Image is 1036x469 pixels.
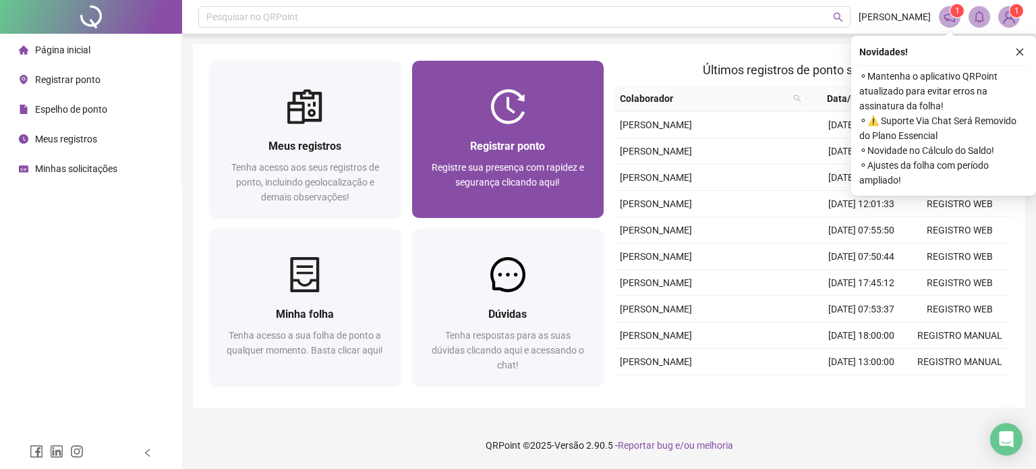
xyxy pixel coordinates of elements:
span: Espelho de ponto [35,104,107,115]
span: Tenha acesso a sua folha de ponto a qualquer momento. Basta clicar aqui! [227,330,383,356]
span: [PERSON_NAME] [620,225,692,236]
span: [PERSON_NAME] [859,9,931,24]
span: [PERSON_NAME] [620,330,692,341]
span: Meus registros [35,134,97,144]
span: Tenha acesso aos seus registros de ponto, incluindo geolocalização e demais observações! [231,162,379,202]
span: Minhas solicitações [35,163,117,174]
th: Data/Hora [807,86,902,112]
span: Registre sua presença com rapidez e segurança clicando aqui! [432,162,584,188]
span: Página inicial [35,45,90,55]
td: [DATE] 16:00:03 [812,138,911,165]
a: DúvidasTenha respostas para as suas dúvidas clicando aqui e acessando o chat! [412,229,604,386]
span: left [143,448,152,458]
span: notification [944,11,956,23]
span: 1 [1014,6,1019,16]
td: REGISTRO WEB [911,296,1009,323]
span: Dúvidas [488,308,527,321]
span: environment [19,75,28,84]
span: [PERSON_NAME] [620,304,692,314]
td: REGISTRO MANUAL [911,375,1009,402]
footer: QRPoint © 2025 - 2.90.5 - [182,422,1036,469]
td: [DATE] 07:55:50 [812,217,911,244]
span: [PERSON_NAME] [620,198,692,209]
span: [PERSON_NAME] [620,119,692,130]
sup: 1 [950,4,964,18]
span: [PERSON_NAME] [620,146,692,157]
span: Meus registros [268,140,341,153]
span: Tenha respostas para as suas dúvidas clicando aqui e acessando o chat! [432,330,584,370]
span: Últimos registros de ponto sincronizados [703,63,921,77]
span: close [1015,47,1025,57]
td: [DATE] 07:53:37 [812,296,911,323]
td: REGISTRO WEB [911,217,1009,244]
td: REGISTRO WEB [911,191,1009,217]
a: Minha folhaTenha acesso a sua folha de ponto a qualquer momento. Basta clicar aqui! [209,229,401,386]
span: ⚬ ⚠️ Suporte Via Chat Será Removido do Plano Essencial [859,113,1028,143]
span: schedule [19,164,28,173]
a: Meus registrosTenha acesso aos seus registros de ponto, incluindo geolocalização e demais observa... [209,61,401,218]
span: Versão [554,440,584,451]
a: Registrar pontoRegistre sua presença com rapidez e segurança clicando aqui! [412,61,604,218]
span: Registrar ponto [470,140,545,153]
td: REGISTRO WEB [911,270,1009,296]
td: [DATE] 17:45:12 [812,270,911,296]
td: [DATE] 07:59:40 [812,112,911,138]
span: 1 [955,6,960,16]
span: search [793,94,801,103]
span: search [790,88,804,109]
span: Reportar bug e/ou melhoria [618,440,733,451]
td: REGISTRO MANUAL [911,323,1009,349]
span: facebook [30,445,43,458]
span: ⚬ Novidade no Cálculo do Saldo! [859,143,1028,158]
td: [DATE] 07:50:44 [812,244,911,270]
span: [PERSON_NAME] [620,172,692,183]
span: bell [973,11,985,23]
span: Data/Hora [812,91,886,106]
span: file [19,105,28,114]
span: [PERSON_NAME] [620,251,692,262]
span: Registrar ponto [35,74,100,85]
td: REGISTRO WEB [911,244,1009,270]
img: 89277 [999,7,1019,27]
td: [DATE] 12:00:00 [812,375,911,402]
span: [PERSON_NAME] [620,356,692,367]
td: [DATE] 12:01:33 [812,191,911,217]
span: search [833,12,843,22]
span: clock-circle [19,134,28,144]
span: ⚬ Ajustes da folha com período ampliado! [859,158,1028,188]
div: Open Intercom Messenger [990,423,1023,456]
sup: Atualize o seu contato no menu Meus Dados [1010,4,1023,18]
td: [DATE] 12:01:52 [812,165,911,191]
span: Colaborador [620,91,788,106]
span: home [19,45,28,55]
span: instagram [70,445,84,458]
span: [PERSON_NAME] [620,277,692,288]
span: linkedin [50,445,63,458]
span: ⚬ Mantenha o aplicativo QRPoint atualizado para evitar erros na assinatura da folha! [859,69,1028,113]
td: REGISTRO MANUAL [911,349,1009,375]
span: Novidades ! [859,45,908,59]
span: Minha folha [276,308,334,321]
td: [DATE] 18:00:00 [812,323,911,349]
td: [DATE] 13:00:00 [812,349,911,375]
